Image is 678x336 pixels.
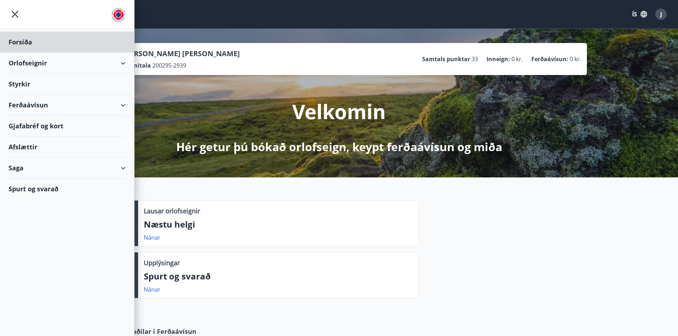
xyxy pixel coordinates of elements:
div: Afslættir [9,137,126,158]
p: Spurt og svarað [144,270,413,282]
p: Upplýsingar [144,258,180,267]
p: Velkomin [292,98,386,125]
p: Samtals punktar [422,55,470,63]
div: Gjafabréf og kort [9,116,126,137]
p: Ferðaávísun : [531,55,568,63]
span: Samstarfsaðilar í Ferðaávísun [100,327,196,336]
div: Styrkir [9,74,126,95]
a: Nánar [144,286,161,293]
p: Lausar orlofseignir [144,206,200,215]
a: Nánar [144,234,161,241]
div: Ferðaávísun [9,95,126,116]
p: Hér getur þú bókað orlofseign, keypt ferðaávísun og miða [176,139,502,155]
span: 33 [472,55,478,63]
span: 200295-2939 [152,62,186,69]
div: Spurt og svarað [9,178,126,199]
img: union_logo [111,8,126,22]
button: ÍS [628,8,651,21]
button: menu [9,8,21,21]
span: 0 kr. [511,55,523,63]
div: Forsíða [9,32,126,53]
div: Orlofseignir [9,53,126,74]
span: J [660,10,662,18]
p: Inneign : [487,55,510,63]
div: Saga [9,158,126,178]
button: J [652,6,669,23]
p: Kennitala [123,62,151,69]
p: Næstu helgi [144,218,413,230]
span: 0 kr. [570,55,581,63]
p: [PERSON_NAME] [PERSON_NAME] [123,49,240,59]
